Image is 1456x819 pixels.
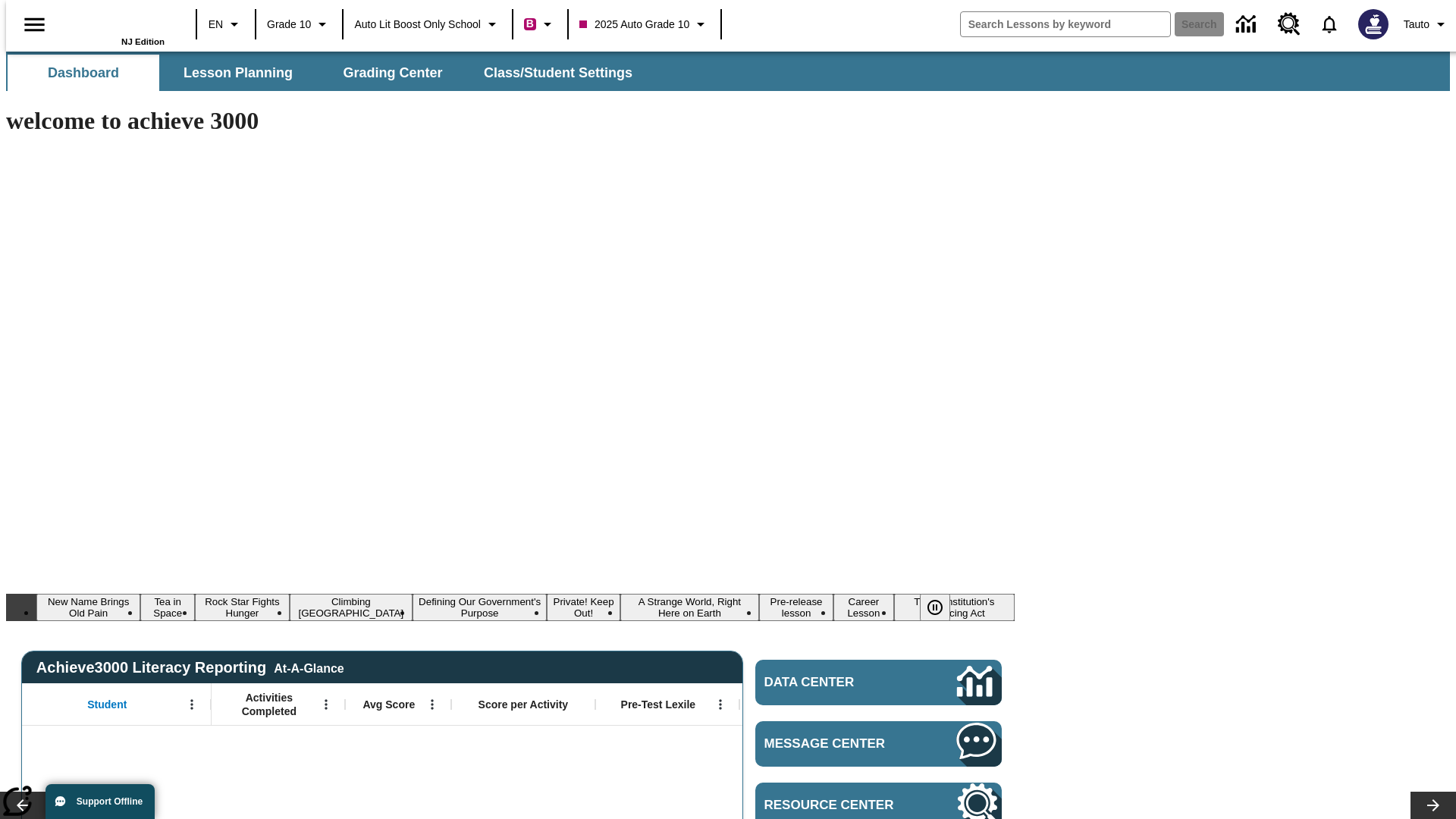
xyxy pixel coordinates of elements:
[920,594,950,621] button: Pause
[479,698,569,711] span: Score per Activity
[202,11,250,38] button: Language: EN, Select a language
[764,798,912,813] span: Resource Center
[518,11,563,38] button: Boost Class color is violet red. Change class color
[621,698,696,711] span: Pre-Test Lexile
[209,17,223,33] span: EN
[267,17,311,33] span: Grade 10
[354,17,481,33] span: Auto Lit Boost only School
[764,736,912,752] span: Message Center
[162,55,314,91] button: Lesson Planning
[274,659,344,676] div: At-A-Glance
[348,11,507,38] button: School: Auto Lit Boost only School, Select your school
[6,52,1450,91] div: SubNavbar
[45,784,155,819] button: Support Offline
[1269,4,1310,45] a: Resource Center, Will open in new tab
[833,594,894,621] button: Slide 9 Career Lesson
[36,594,140,621] button: Slide 1 New Name Brings Old Pain
[180,693,203,716] button: Open Menu
[1404,17,1429,33] span: Tauto
[764,675,906,690] span: Data Center
[195,594,290,621] button: Slide 3 Rock Star Fights Hunger
[755,721,1002,767] a: Message Center
[6,107,1015,135] h1: welcome to achieve 3000
[219,691,319,718] span: Activities Completed
[1358,9,1389,39] img: Avatar
[526,14,534,33] span: B
[48,64,119,82] span: Dashboard
[290,594,413,621] button: Slide 4 Climbing Mount Tai
[12,2,57,47] button: Open side menu
[343,64,442,82] span: Grading Center
[261,11,337,38] button: Grade: Grade 10, Select a grade
[1349,5,1398,44] button: Select a new avatar
[573,11,716,38] button: Class: 2025 Auto Grade 10, Select your class
[755,660,1002,705] a: Data Center
[579,17,689,33] span: 2025 Auto Grade 10
[961,12,1170,36] input: search field
[920,594,965,621] div: Pause
[759,594,833,621] button: Slide 8 Pre-release lesson
[121,37,165,46] span: NJ Edition
[87,698,127,711] span: Student
[77,796,143,807] span: Support Offline
[362,698,415,711] span: Avg Score
[413,594,548,621] button: Slide 5 Defining Our Government's Purpose
[6,55,646,91] div: SubNavbar
[1310,5,1349,44] a: Notifications
[66,7,165,37] a: Home
[472,55,645,91] button: Class/Student Settings
[317,55,469,91] button: Grading Center
[184,64,293,82] span: Lesson Planning
[894,594,1015,621] button: Slide 10 The Constitution's Balancing Act
[620,594,759,621] button: Slide 7 A Strange World, Right Here on Earth
[140,594,195,621] button: Slide 2 Tea in Space
[421,693,444,716] button: Open Menu
[315,693,337,716] button: Open Menu
[36,659,344,676] span: Achieve3000 Literacy Reporting
[1410,792,1456,819] button: Lesson carousel, Next
[709,693,732,716] button: Open Menu
[1227,4,1269,45] a: Data Center
[8,55,159,91] button: Dashboard
[1398,11,1456,38] button: Profile/Settings
[484,64,632,82] span: Class/Student Settings
[547,594,620,621] button: Slide 6 Private! Keep Out!
[66,5,165,46] div: Home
